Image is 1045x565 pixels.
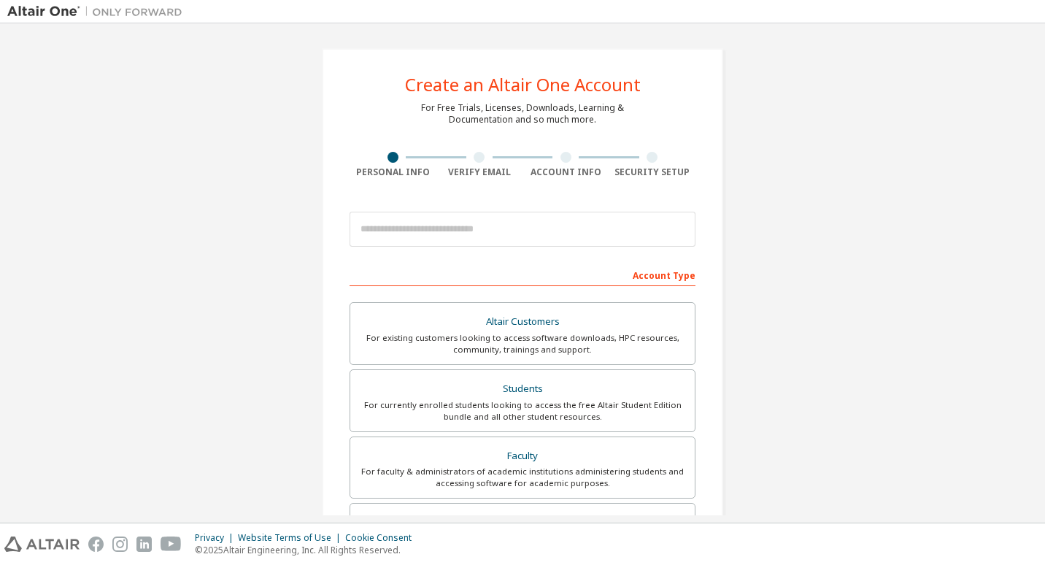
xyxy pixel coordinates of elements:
div: Personal Info [350,166,436,178]
div: Account Type [350,263,695,286]
div: Verify Email [436,166,523,178]
div: Security Setup [609,166,696,178]
div: Students [359,379,686,399]
div: Faculty [359,446,686,466]
img: altair_logo.svg [4,537,80,552]
div: Cookie Consent [345,532,420,544]
img: youtube.svg [161,537,182,552]
div: For Free Trials, Licenses, Downloads, Learning & Documentation and so much more. [421,102,624,126]
img: facebook.svg [88,537,104,552]
div: Privacy [195,532,238,544]
img: linkedin.svg [136,537,152,552]
p: © 2025 Altair Engineering, Inc. All Rights Reserved. [195,544,420,556]
div: Everyone else [359,512,686,533]
div: For faculty & administrators of academic institutions administering students and accessing softwa... [359,466,686,489]
img: instagram.svg [112,537,128,552]
div: Website Terms of Use [238,532,345,544]
div: For currently enrolled students looking to access the free Altair Student Edition bundle and all ... [359,399,686,423]
img: Altair One [7,4,190,19]
div: Account Info [522,166,609,178]
div: Create an Altair One Account [405,76,641,93]
div: Altair Customers [359,312,686,332]
div: For existing customers looking to access software downloads, HPC resources, community, trainings ... [359,332,686,355]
